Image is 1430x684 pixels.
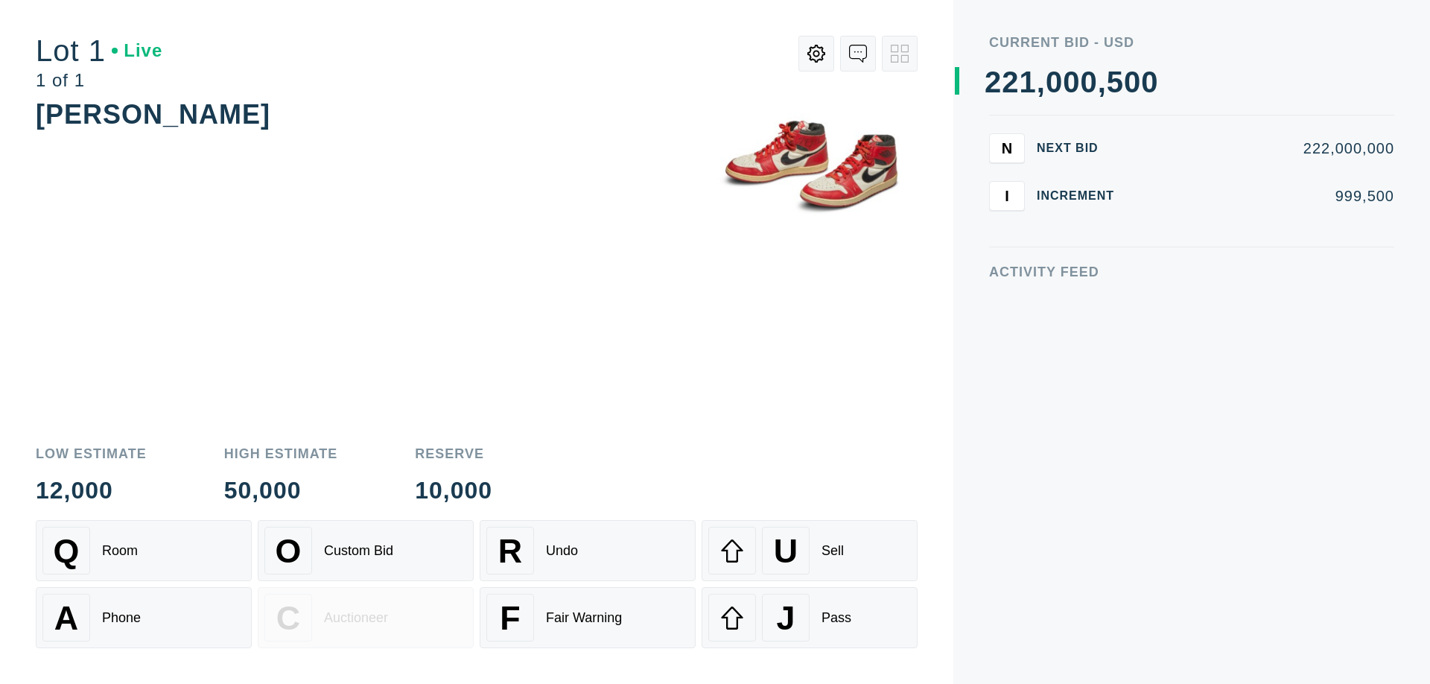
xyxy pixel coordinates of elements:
div: Phone [102,610,141,626]
button: APhone [36,587,252,648]
button: FFair Warning [480,587,696,648]
div: Current Bid - USD [989,36,1394,49]
div: Undo [546,543,578,559]
div: Next Bid [1037,142,1126,154]
span: O [276,532,302,570]
div: 222,000,000 [1138,141,1394,156]
span: F [500,599,520,637]
div: Auctioneer [324,610,388,626]
div: Reserve [415,447,492,460]
div: 50,000 [224,478,338,502]
button: QRoom [36,520,252,581]
div: , [1037,67,1046,365]
button: CAuctioneer [258,587,474,648]
div: 0 [1141,67,1158,97]
div: Custom Bid [324,543,393,559]
div: 1 of 1 [36,72,162,89]
span: C [276,599,300,637]
div: Activity Feed [989,265,1394,279]
span: N [1002,139,1012,156]
div: 999,500 [1138,189,1394,203]
span: I [1005,187,1009,204]
span: A [54,599,78,637]
span: J [776,599,795,637]
span: R [498,532,522,570]
div: Pass [822,610,851,626]
div: 2 [1002,67,1019,97]
button: I [989,181,1025,211]
span: Q [54,532,80,570]
div: 0 [1046,67,1063,97]
button: N [989,133,1025,163]
div: Fair Warning [546,610,622,626]
div: [PERSON_NAME] [36,99,270,130]
span: U [774,532,798,570]
div: Lot 1 [36,36,162,66]
div: 0 [1124,67,1141,97]
div: Low Estimate [36,447,147,460]
div: Increment [1037,190,1126,202]
div: 1 [1020,67,1037,97]
button: RUndo [480,520,696,581]
div: Room [102,543,138,559]
div: 5 [1107,67,1124,97]
button: OCustom Bid [258,520,474,581]
button: JPass [702,587,918,648]
div: 2 [985,67,1002,97]
div: 12,000 [36,478,147,502]
div: High Estimate [224,447,338,460]
div: Sell [822,543,844,559]
div: 0 [1063,67,1080,97]
div: 10,000 [415,478,492,502]
button: USell [702,520,918,581]
div: Live [112,42,162,60]
div: 0 [1080,67,1097,97]
div: , [1098,67,1107,365]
